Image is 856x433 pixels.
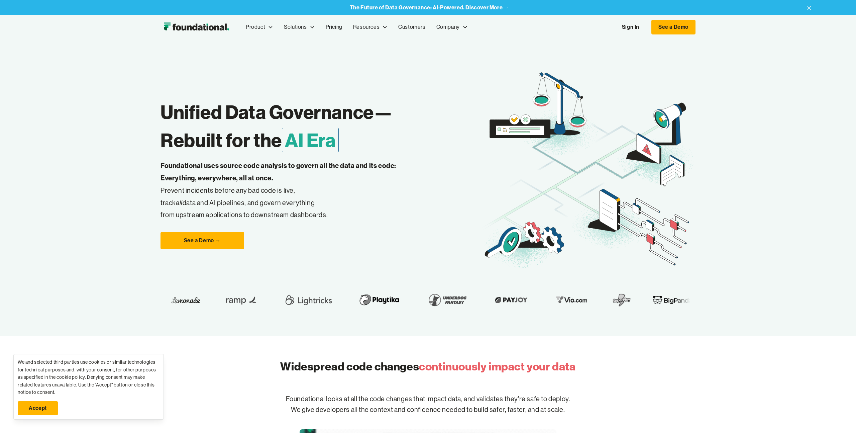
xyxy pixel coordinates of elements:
[419,359,575,373] span: continuously impact your data
[348,16,393,38] div: Resources
[284,23,307,31] div: Solutions
[18,358,159,396] div: We and selected third parties use cookies or similar technologies for technical purposes and, wit...
[160,20,232,34] a: home
[353,23,380,31] div: Resources
[320,16,348,38] a: Pricing
[350,4,509,11] a: The Future of Data Governance: AI-Powered. Discover More →
[282,128,339,152] span: AI Era
[520,295,559,305] img: Vio.com
[160,20,232,34] img: Foundational Logo
[393,16,431,38] a: Customers
[160,98,481,154] h1: Unified Data Governance— Rebuilt for the
[280,359,575,374] h2: Widespread code changes
[246,23,265,31] div: Product
[620,295,660,305] img: BigPanda
[251,290,302,309] img: Lightricks
[651,20,695,34] a: See a Demo
[459,295,499,305] img: Payjoy
[615,20,646,34] a: Sign In
[160,232,244,249] a: See a Demo →
[580,290,599,309] img: SuperPlay
[240,16,279,38] div: Product
[392,290,438,309] img: Underdog Fantasy
[436,23,460,31] div: Company
[214,383,642,426] p: Foundational looks at all the code changes that impact data, and validates they're safe to deploy...
[160,161,396,182] strong: Foundational uses source code analysis to govern all the data and its code: Everything, everywher...
[18,401,58,415] a: Accept
[160,160,417,221] p: Prevent incidents before any bad code is live, track data and AI pipelines, and govern everything...
[176,198,183,207] em: all
[323,290,371,309] img: Playtika
[279,16,320,38] div: Solutions
[189,290,229,309] img: Ramp
[431,16,473,38] div: Company
[736,355,856,433] iframe: Chat Widget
